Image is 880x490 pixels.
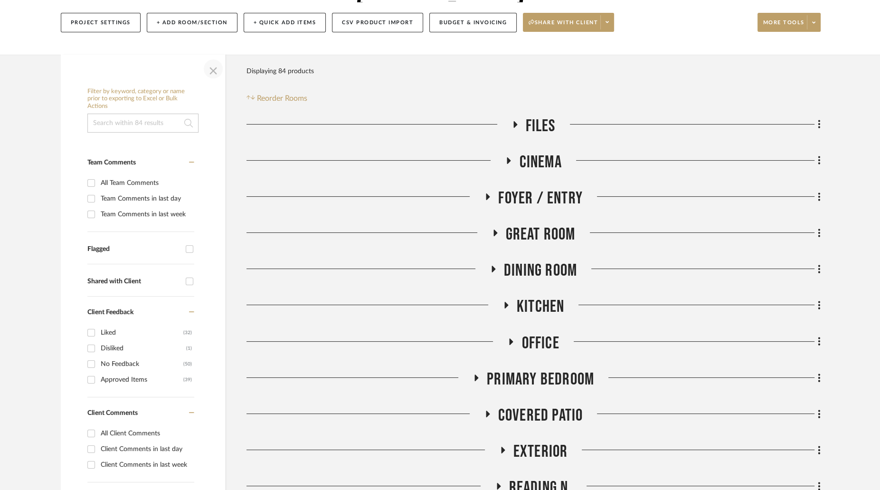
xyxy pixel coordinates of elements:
[521,333,559,354] span: Office
[183,356,192,372] div: (50)
[498,188,583,209] span: Foyer / Entry
[529,19,598,33] span: Share with client
[101,175,192,191] div: All Team Comments
[513,442,568,462] span: Exterior
[257,93,307,104] span: Reorder Rooms
[147,13,237,32] button: + Add Room/Section
[246,62,314,81] div: Displaying 84 products
[87,159,136,166] span: Team Comments
[757,13,821,32] button: More tools
[204,59,223,78] button: Close
[246,93,308,104] button: Reorder Rooms
[183,325,192,340] div: (32)
[101,442,192,457] div: Client Comments in last day
[523,13,614,32] button: Share with client
[87,410,138,416] span: Client Comments
[487,369,594,390] span: Primary Bedroom
[763,19,804,33] span: More tools
[498,405,583,426] span: COVERED PATIO
[87,245,181,253] div: Flagged
[332,13,423,32] button: CSV Product Import
[87,309,133,316] span: Client Feedback
[504,260,577,281] span: Dining Room
[517,297,564,317] span: Kitchen
[61,13,141,32] button: Project Settings
[186,341,192,356] div: (1)
[101,191,192,206] div: Team Comments in last day
[183,372,192,387] div: (39)
[506,224,576,245] span: Great Room
[101,341,186,356] div: Disliked
[101,372,183,387] div: Approved Items
[244,13,326,32] button: + Quick Add Items
[87,88,199,110] h6: Filter by keyword, category or name prior to exporting to Excel or Bulk Actions
[526,116,556,136] span: FILES
[101,356,183,372] div: No Feedback
[87,114,199,133] input: Search within 84 results
[101,457,192,472] div: Client Comments in last week
[101,426,192,441] div: All Client Comments
[87,278,181,286] div: Shared with Client
[101,325,183,340] div: Liked
[429,13,517,32] button: Budget & Invoicing
[101,207,192,222] div: Team Comments in last week
[519,152,561,173] span: CINEMA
